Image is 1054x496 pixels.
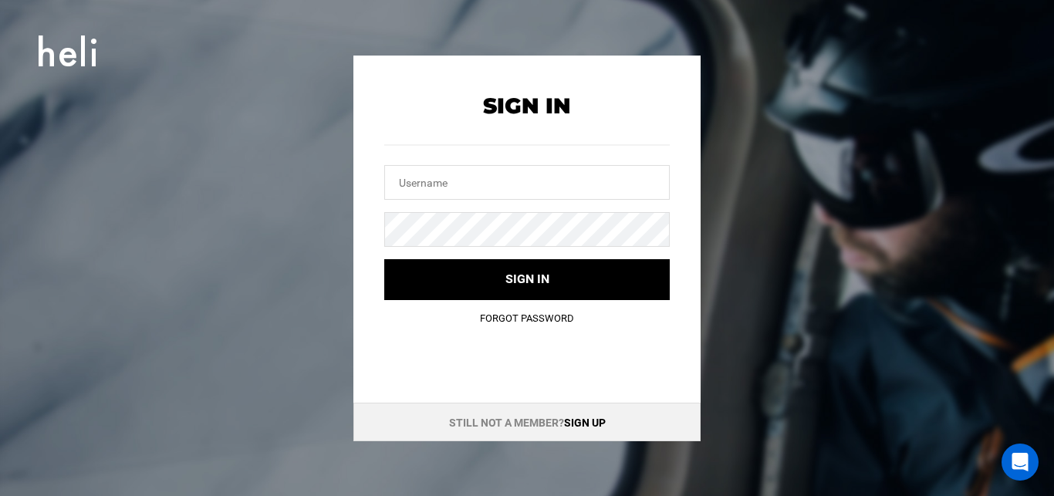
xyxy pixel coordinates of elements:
input: Username [384,165,670,200]
a: Forgot Password [480,312,574,324]
div: Still not a member? [353,403,701,441]
button: Sign in [384,259,670,300]
a: Sign up [564,417,606,429]
div: Open Intercom Messenger [1002,444,1039,481]
h2: Sign In [384,94,670,118]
